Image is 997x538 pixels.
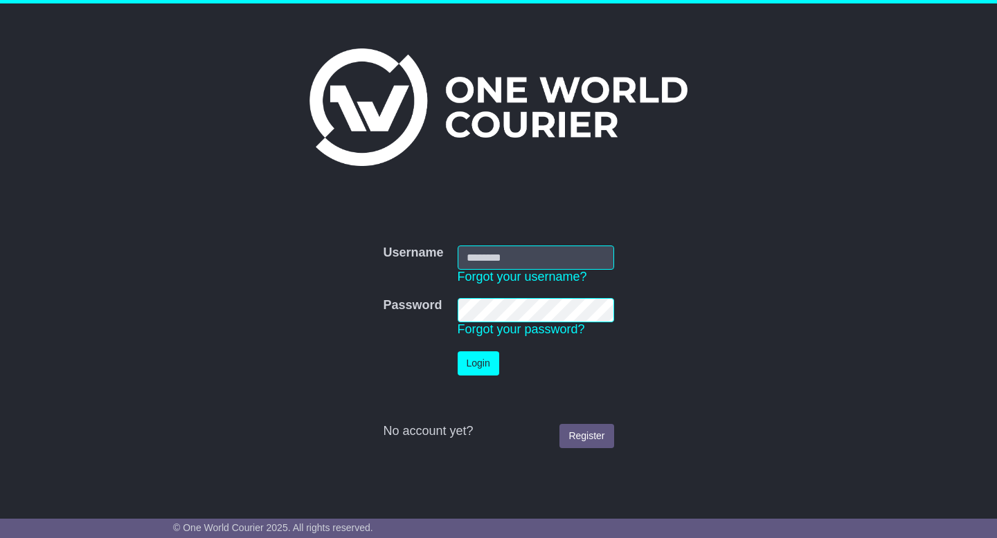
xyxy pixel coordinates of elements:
span: © One World Courier 2025. All rights reserved. [173,522,373,533]
a: Forgot your username? [458,270,587,284]
button: Login [458,351,499,375]
img: One World [309,48,688,166]
label: Password [383,298,442,313]
a: Register [559,424,613,448]
label: Username [383,245,443,261]
a: Forgot your password? [458,322,585,336]
div: No account yet? [383,424,613,439]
